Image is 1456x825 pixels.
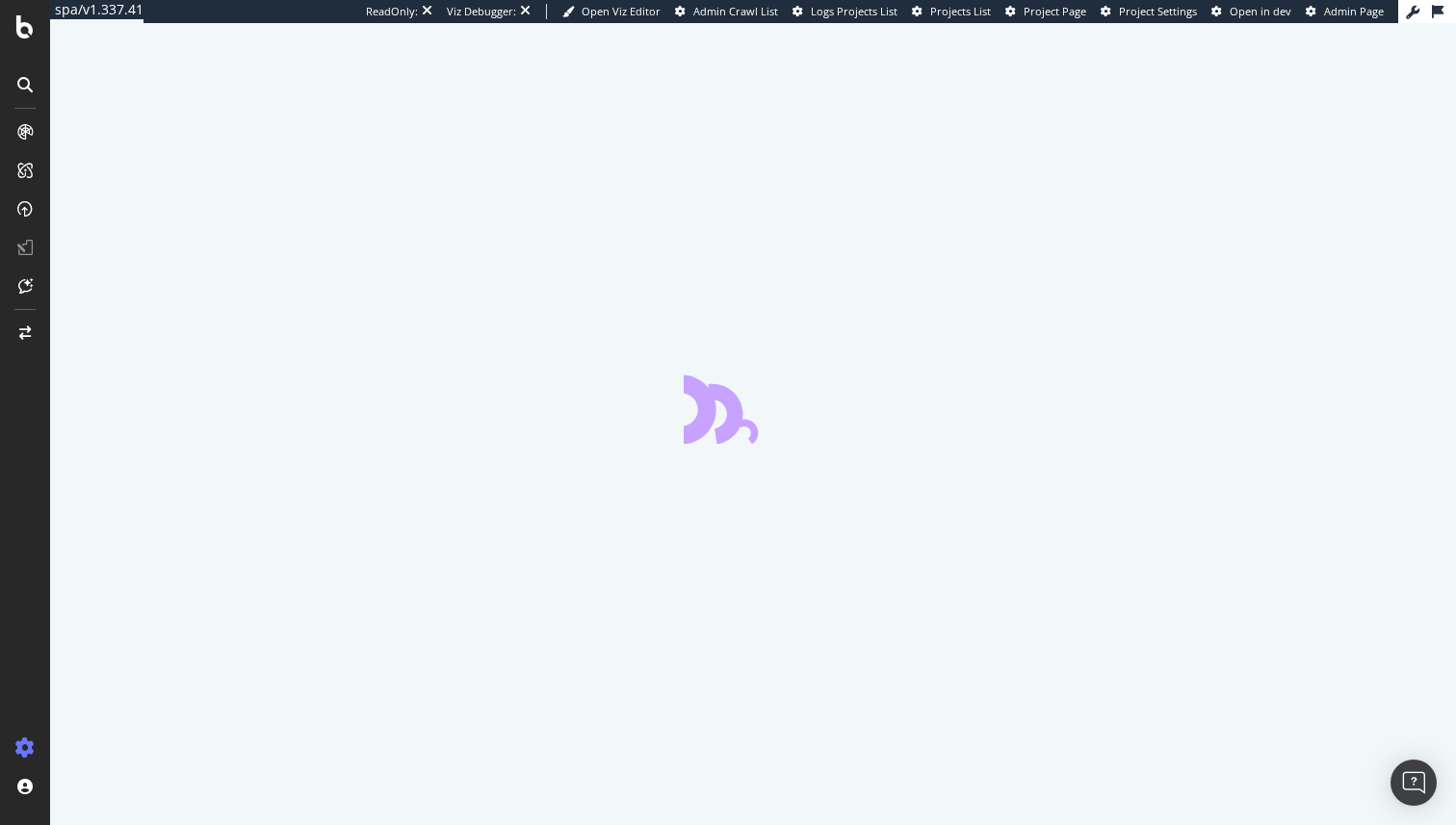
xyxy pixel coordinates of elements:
[1306,4,1384,19] a: Admin Page
[693,4,778,18] span: Admin Crawl List
[447,4,516,19] div: Viz Debugger:
[366,4,418,19] div: ReadOnly:
[1324,4,1384,18] span: Admin Page
[1024,4,1086,18] span: Project Page
[1101,4,1197,19] a: Project Settings
[912,4,991,19] a: Projects List
[675,4,778,19] a: Admin Crawl List
[1211,4,1291,19] a: Open in dev
[684,374,822,444] div: animation
[562,4,661,19] a: Open Viz Editor
[1391,760,1437,806] div: Open Intercom Messenger
[793,4,897,19] a: Logs Projects List
[811,4,897,18] span: Logs Projects List
[1119,4,1197,18] span: Project Settings
[582,4,661,18] span: Open Viz Editor
[930,4,991,18] span: Projects List
[1005,4,1086,19] a: Project Page
[1230,4,1291,18] span: Open in dev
